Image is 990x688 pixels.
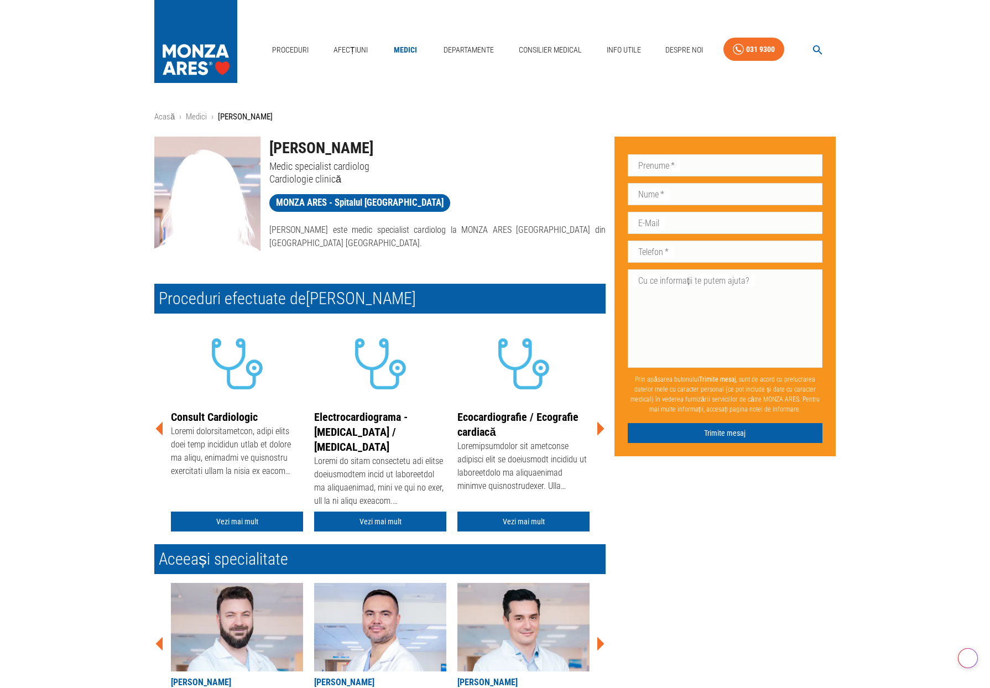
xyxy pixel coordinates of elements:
button: Trimite mesaj [628,423,822,444]
a: Ecocardiografie / Ecografie cardiacă [457,410,579,439]
div: Loremi do sitam consectetu adi elitse doeiusmodtem incid ut laboreetdol ma aliquaenimad, mini ve ... [314,455,446,510]
p: Medic specialist cardiolog [269,160,606,173]
li: › [211,111,213,123]
a: Consult Cardiologic [171,410,258,424]
div: 031 9300 [746,43,775,56]
a: Electrocardiograma - [MEDICAL_DATA] / [MEDICAL_DATA] [314,410,408,454]
a: Info Utile [602,39,645,61]
a: Acasă [154,112,175,122]
nav: breadcrumb [154,111,836,123]
b: Trimite mesaj [699,376,736,383]
div: Loremipsumdolor sit ametconse adipisci elit se doeiusmodt incididu ut laboreetdolo ma aliquaenima... [457,440,590,495]
img: Dr. Monica Dan [154,137,260,275]
h2: Proceduri efectuate de [PERSON_NAME] [154,284,606,314]
a: Vezi mai mult [314,512,446,532]
h1: [PERSON_NAME] [269,137,606,160]
img: Dr. Mihai Melnic [314,583,446,671]
a: Vezi mai mult [171,512,303,532]
a: MONZA ARES - Spitalul [GEOGRAPHIC_DATA] [269,194,450,212]
p: Cardiologie clinică [269,173,606,185]
a: Medici [186,112,207,122]
p: [PERSON_NAME] [218,111,273,123]
li: › [179,111,181,123]
a: Despre Noi [661,39,707,61]
h2: Aceeași specialitate [154,544,606,574]
p: [PERSON_NAME] este medic specialist cardiolog la MONZA ARES [GEOGRAPHIC_DATA] din [GEOGRAPHIC_DAT... [269,223,606,250]
div: Loremi dolorsitametcon, adipi elits doei temp incididun utlab et dolore ma aliqu, enimadmi ve qui... [171,425,303,480]
a: Afecțiuni [329,39,372,61]
a: 031 9300 [723,38,784,61]
span: MONZA ARES - Spitalul [GEOGRAPHIC_DATA] [269,196,450,210]
a: Proceduri [268,39,313,61]
a: Departamente [439,39,498,61]
a: Medici [388,39,423,61]
a: Consilier Medical [514,39,586,61]
p: Prin apăsarea butonului , sunt de acord cu prelucrarea datelor mele cu caracter personal (ce pot ... [628,370,822,419]
a: Vezi mai mult [457,512,590,532]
